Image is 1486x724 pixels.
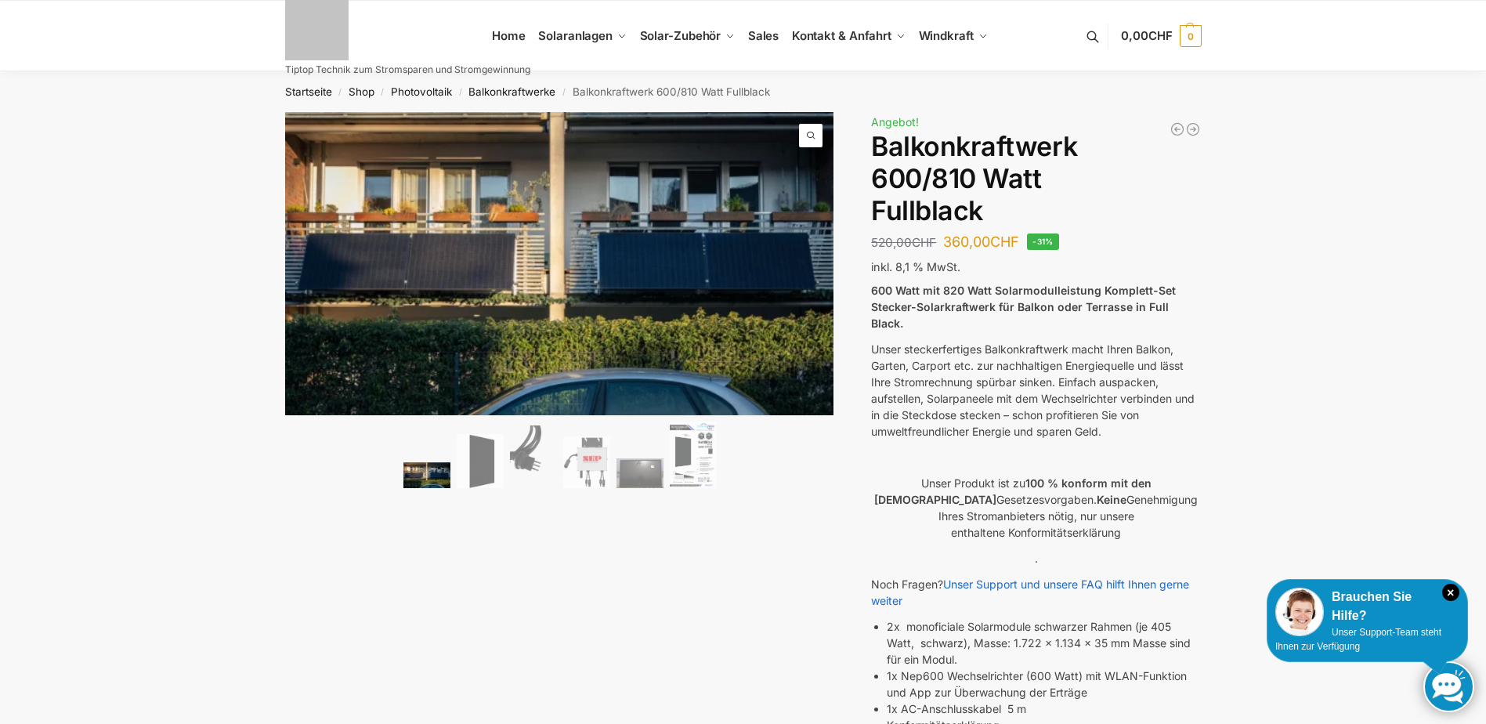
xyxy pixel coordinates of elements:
[616,458,663,488] img: Balkonkraftwerk 600/810 Watt Fullblack – Bild 5
[1442,584,1459,601] i: Schließen
[670,422,717,488] img: Balkonkraftwerk 600/810 Watt Fullblack – Bild 6
[452,86,468,99] span: /
[285,112,835,415] img: Balkonkraftwerk 600/810 Watt Fullblack 1
[871,284,1176,330] strong: 600 Watt mit 820 Watt Solarmodulleistung Komplett-Set Stecker-Solarkraftwerk für Balkon oder Terr...
[510,425,557,488] img: Anschlusskabel-3meter_schweizer-stecker
[1027,233,1059,250] span: -31%
[1275,627,1441,652] span: Unser Support-Team steht Ihnen zur Verfügung
[563,436,610,488] img: NEP 800 Drosselbar auf 600 Watt
[871,341,1201,440] p: Unser steckerfertiges Balkonkraftwerk macht Ihren Balkon, Garten, Carport etc. zur nachhaltigen E...
[1121,28,1172,43] span: 0,00
[349,85,374,98] a: Shop
[874,476,1152,506] strong: 100 % konform mit den [DEMOGRAPHIC_DATA]
[871,550,1201,567] p: .
[457,434,504,488] img: TommaTech Vorderseite
[403,462,450,488] img: 2 Balkonkraftwerke
[640,28,721,43] span: Solar-Zubehör
[887,618,1201,668] li: 2x monoficiale Solarmodule schwarzer Rahmen (je 405 Watt, schwarz), Masse: 1.722 x 1.134 x 35 mm ...
[990,233,1019,250] span: CHF
[871,115,919,129] span: Angebot!
[919,28,974,43] span: Windkraft
[871,475,1201,541] p: Unser Produkt ist zu Gesetzesvorgaben. Genehmigung Ihres Stromanbieters nötig, nur unsere enthalt...
[871,260,960,273] span: inkl. 8,1 % MwSt.
[332,86,349,99] span: /
[555,86,572,99] span: /
[285,85,332,98] a: Startseite
[1170,121,1185,137] a: Balkonkraftwerk 445/600 Watt Bificial
[943,233,1019,250] bdi: 360,00
[1275,588,1324,636] img: Customer service
[257,71,1229,112] nav: Breadcrumb
[374,86,391,99] span: /
[912,235,936,250] span: CHF
[887,700,1201,717] li: 1x AC-Anschlusskabel 5 m
[871,576,1201,609] p: Noch Fragen?
[1148,28,1173,43] span: CHF
[785,1,912,71] a: Kontakt & Anfahrt
[1275,588,1459,625] div: Brauchen Sie Hilfe?
[391,85,452,98] a: Photovoltaik
[748,28,779,43] span: Sales
[912,1,994,71] a: Windkraft
[538,28,613,43] span: Solaranlagen
[741,1,785,71] a: Sales
[871,131,1201,226] h1: Balkonkraftwerk 600/810 Watt Fullblack
[871,235,936,250] bdi: 520,00
[1180,25,1202,47] span: 0
[285,65,530,74] p: Tiptop Technik zum Stromsparen und Stromgewinnung
[468,85,555,98] a: Balkonkraftwerke
[871,577,1189,607] a: Unser Support und unsere FAQ hilft Ihnen gerne weiter
[1097,493,1126,506] strong: Keine
[887,668,1201,700] li: 1x Nep600 Wechselrichter (600 Watt) mit WLAN-Funktion und App zur Überwachung der Erträge
[633,1,741,71] a: Solar-Zubehör
[1121,13,1201,60] a: 0,00CHF 0
[792,28,891,43] span: Kontakt & Anfahrt
[1185,121,1201,137] a: Balkonkraftwerk 405/600 Watt erweiterbar
[532,1,633,71] a: Solaranlagen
